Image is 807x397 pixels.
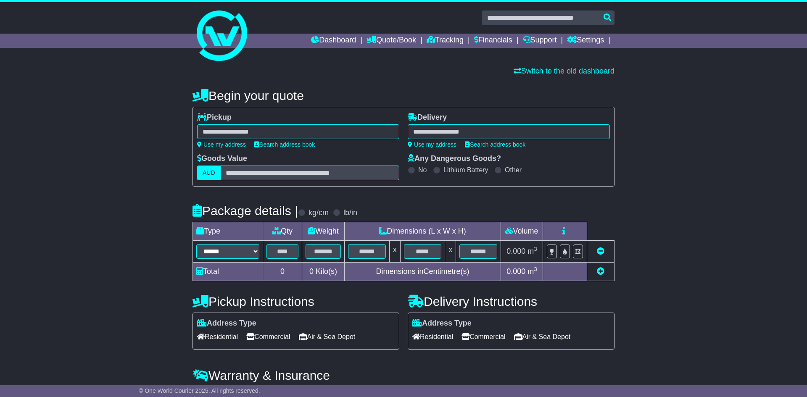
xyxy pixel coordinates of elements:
[344,263,501,281] td: Dimensions in Centimetre(s)
[344,222,501,241] td: Dimensions (L x W x H)
[193,89,614,103] h4: Begin your quote
[197,154,247,163] label: Goods Value
[263,263,302,281] td: 0
[299,330,356,343] span: Air & Sea Depot
[197,113,232,122] label: Pickup
[534,266,537,272] sup: 3
[567,34,604,48] a: Settings
[197,141,246,148] a: Use my address
[523,34,557,48] a: Support
[514,330,571,343] span: Air & Sea Depot
[514,67,614,75] a: Switch to the old dashboard
[193,263,263,281] td: Total
[139,387,260,394] span: © One World Courier 2025. All rights reserved.
[501,222,543,241] td: Volume
[343,208,357,218] label: lb/in
[408,113,447,122] label: Delivery
[408,154,501,163] label: Any Dangerous Goods?
[309,267,314,276] span: 0
[408,141,456,148] a: Use my address
[506,247,525,255] span: 0.000
[193,204,298,218] h4: Package details |
[443,166,488,174] label: Lithium Battery
[197,330,238,343] span: Residential
[389,241,400,263] td: x
[505,166,522,174] label: Other
[445,241,456,263] td: x
[408,294,614,308] h4: Delivery Instructions
[597,267,604,276] a: Add new item
[534,246,537,252] sup: 3
[311,34,356,48] a: Dashboard
[412,330,453,343] span: Residential
[597,247,604,255] a: Remove this item
[309,208,329,218] label: kg/cm
[193,222,263,241] td: Type
[418,166,427,174] label: No
[302,222,345,241] td: Weight
[462,330,505,343] span: Commercial
[197,319,256,328] label: Address Type
[427,34,464,48] a: Tracking
[527,247,537,255] span: m
[263,222,302,241] td: Qty
[527,267,537,276] span: m
[474,34,512,48] a: Financials
[254,141,315,148] a: Search address book
[367,34,416,48] a: Quote/Book
[246,330,290,343] span: Commercial
[193,294,399,308] h4: Pickup Instructions
[465,141,525,148] a: Search address book
[506,267,525,276] span: 0.000
[193,368,614,382] h4: Warranty & Insurance
[197,166,221,180] label: AUD
[412,319,472,328] label: Address Type
[302,263,345,281] td: Kilo(s)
